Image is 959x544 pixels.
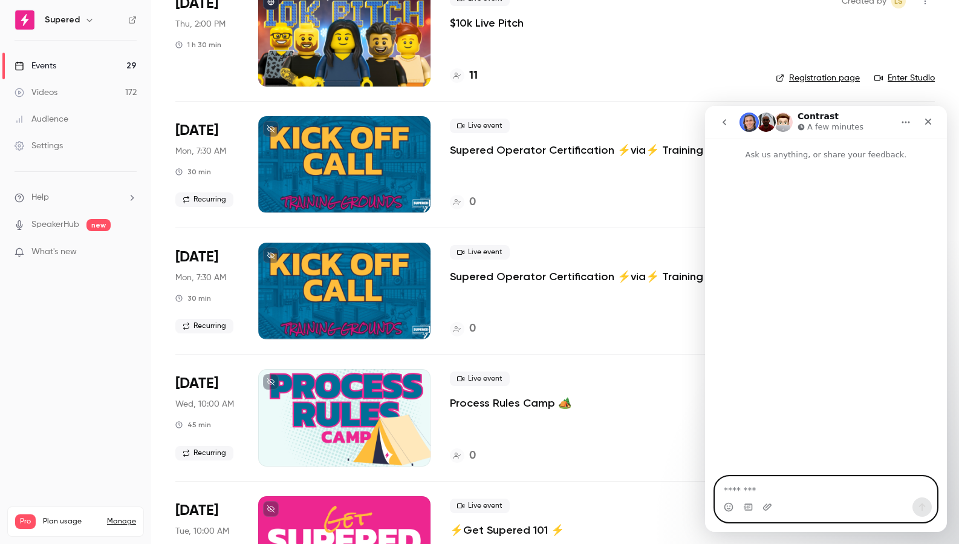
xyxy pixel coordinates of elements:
span: [DATE] [175,121,218,140]
span: Mon, 7:30 AM [175,145,226,157]
a: ⚡️Get Supered 101 ⚡️ [450,523,564,537]
h6: Supered [45,14,80,26]
iframe: Noticeable Trigger [122,247,137,258]
a: Manage [107,517,136,526]
a: 0 [450,194,476,211]
a: $10k Live Pitch [450,16,524,30]
div: 30 min [175,293,211,303]
div: 1 h 30 min [175,40,221,50]
span: [DATE] [175,374,218,393]
div: Audience [15,113,68,125]
div: Sep 10 Wed, 12:00 PM (America/New York) [175,369,239,466]
iframe: Intercom live chat [705,106,947,532]
span: Thu, 2:00 PM [175,18,226,30]
div: 45 min [175,420,211,430]
span: Help [31,191,49,204]
div: Settings [15,140,63,152]
span: [DATE] [175,247,218,267]
a: 11 [450,68,478,84]
span: [DATE] [175,501,218,520]
div: 30 min [175,167,211,177]
span: Tue, 10:00 AM [175,525,229,537]
h4: 0 [469,448,476,464]
div: Events [15,60,56,72]
li: help-dropdown-opener [15,191,137,204]
h4: 11 [469,68,478,84]
a: 0 [450,321,476,337]
a: Supered Operator Certification ⚡️via⚡️ Training Grounds: Kickoff Call [450,269,756,284]
span: new [86,219,111,231]
span: Pro [15,514,36,529]
span: Wed, 10:00 AM [175,398,234,410]
span: Recurring [175,446,233,460]
span: Recurring [175,192,233,207]
span: Plan usage [43,517,100,526]
a: Process Rules Camp 🏕️ [450,396,571,410]
span: Live event [450,372,510,386]
a: Registration page [776,72,860,84]
img: Supered [15,10,34,30]
div: Sep 8 Mon, 9:30 AM (America/New York) [175,243,239,339]
a: Supered Operator Certification ⚡️via⚡️ Training Grounds: Kickoff Call [450,143,756,157]
a: SpeakerHub [31,218,79,231]
span: Mon, 7:30 AM [175,272,226,284]
span: What's new [31,246,77,258]
span: Live event [450,499,510,513]
div: Videos [15,87,57,99]
h4: 0 [469,321,476,337]
span: Recurring [175,319,233,333]
div: Sep 1 Mon, 9:30 AM (America/New York) [175,116,239,213]
span: Live event [450,119,510,133]
a: 0 [450,448,476,464]
h4: 0 [469,194,476,211]
span: Live event [450,245,510,260]
a: Enter Studio [874,72,935,84]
